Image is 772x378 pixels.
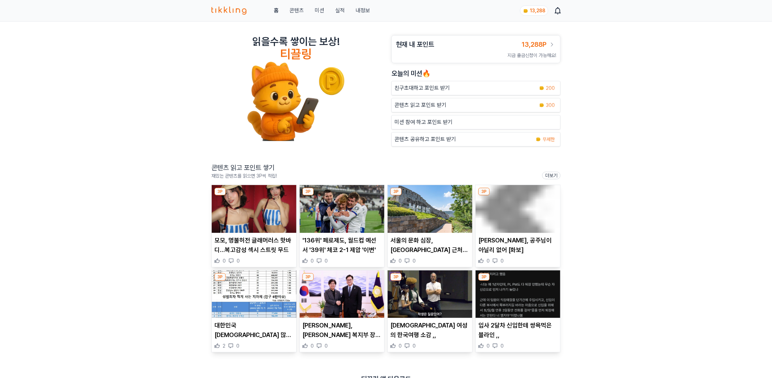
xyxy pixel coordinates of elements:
span: 0 [413,257,416,264]
img: 티끌링 [211,6,247,15]
div: 3P 입사 2달차 신입한테 쌍욕먹은 블라인 ,, 입사 2달차 신입한테 쌍욕먹은 블라인 ,, 0 0 [475,270,561,353]
div: 3P [302,188,314,195]
h2: 오늘의 미션🔥 [391,69,561,78]
p: 미션 참여 하고 포인트 받기 [395,118,452,126]
button: 미션 참여 하고 포인트 받기 [391,115,561,129]
p: 서울의 문화 심장, [GEOGRAPHIC_DATA] 근처에서 찾은 예술과 미식의 향기 [390,236,470,255]
span: 0 [399,257,402,264]
a: 콘텐츠 공유하고 포인트 받기 coin 무제한 [391,132,561,146]
p: 콘텐츠 읽고 포인트 받기 [395,101,446,109]
div: 3P [478,188,490,195]
img: '136위' 페로제도, 월드컵 예선서 '39위' 체코 2-1 제압 '이변' [300,185,384,233]
img: 모모, 명불허전 글래머러스 핫바디…복고감성 섹시 스트릿 무드 [212,185,296,233]
span: 0 [413,342,416,349]
span: 0 [487,342,490,349]
div: 3P 서울의 문화 심장, 종로 낙산공원 근처에서 찾은 예술과 미식의 향기 서울의 문화 심장, [GEOGRAPHIC_DATA] 근처에서 찾은 예술과 미식의 향기 0 0 [387,185,473,267]
p: 재밌는 콘텐츠를 읽으면 3P씩 적립! [211,172,277,179]
span: 0 [501,257,504,264]
span: 0 [311,342,314,349]
p: 친구초대하고 포인트 받기 [395,84,450,92]
div: 3P 우원식, 정은경 복지부 장관 접견…"건강·복지 강화 앞장서 주길" [PERSON_NAME], [PERSON_NAME] 복지부 장관 접견…"건강·복지 강화 앞장서 주길" 0 0 [299,270,385,353]
div: 3P [214,188,226,195]
div: 3P [390,188,402,195]
span: 13,288 [530,8,545,13]
span: 2 [223,342,225,349]
span: 0 [237,257,240,264]
p: [DEMOGRAPHIC_DATA] 여성의 한국여행 소감 ,, [390,321,470,340]
span: 0 [325,342,328,349]
img: coin [539,85,545,91]
div: 3P [390,273,402,281]
a: 콘텐츠 [289,6,304,15]
span: 0 [501,342,504,349]
h4: 티끌링 [280,47,312,61]
span: 300 [546,102,555,109]
p: '136위' 페로제도, 월드컵 예선서 '39위' 체코 2-1 제압 '이변' [302,236,382,255]
h2: 콘텐츠 읽고 포인트 쌓기 [211,163,277,172]
img: 입사 2달차 신입한테 쌍욕먹은 블라인 ,, [476,270,560,318]
span: 0 [311,257,314,264]
img: coin [536,137,541,142]
a: 13,288P [522,40,556,49]
img: 대한민국 성범죄자 많이 사는 동네 ,, [212,270,296,318]
div: 3P 흑인 여성의 한국여행 소감 ,, [DEMOGRAPHIC_DATA] 여성의 한국여행 소감 ,, 0 0 [387,270,473,353]
p: [PERSON_NAME], 공주님이 아닐리 없어 [화보] [478,236,558,255]
div: 3P [302,273,314,281]
div: 3P [478,273,490,281]
img: 장원영, 공주님이 아닐리 없어 [화보] [476,185,560,233]
span: 0 [236,342,239,349]
p: 입사 2달차 신입한테 쌍욕먹은 블라인 ,, [478,321,558,340]
div: 3P '136위' 페로제도, 월드컵 예선서 '39위' 체코 2-1 제압 '이변' '136위' 페로제도, 월드컵 예선서 '39위' 체코 2-1 제압 '이변' 0 0 [299,185,385,267]
h3: 현재 내 포인트 [396,40,434,49]
div: 3P 대한민국 성범죄자 많이 사는 동네 ,, 대한민국 [DEMOGRAPHIC_DATA] 많이 사는 동네 ,, 2 0 [211,270,297,353]
a: 더보기 [542,172,561,179]
span: 0 [325,257,328,264]
p: 모모, 명불허전 글래머러스 핫바디…복고감성 섹시 스트릿 무드 [214,236,294,255]
img: coin [523,8,529,14]
a: 내정보 [356,6,370,15]
div: 3P 장원영, 공주님이 아닐리 없어 [화보] [PERSON_NAME], 공주님이 아닐리 없어 [화보] 0 0 [475,185,561,267]
img: coin [539,102,545,108]
span: 0 [487,257,490,264]
a: 실적 [335,6,345,15]
h2: 읽을수록 쌓이는 보상! [252,35,340,47]
img: 우원식, 정은경 복지부 장관 접견…"건강·복지 강화 앞장서 주길" [300,270,384,318]
img: 서울의 문화 심장, 종로 낙산공원 근처에서 찾은 예술과 미식의 향기 [388,185,472,233]
span: 지금 출금신청이 가능해요! [507,53,556,58]
img: tikkling_character [247,61,345,141]
p: 대한민국 [DEMOGRAPHIC_DATA] 많이 사는 동네 ,, [214,321,294,340]
p: 콘텐츠 공유하고 포인트 받기 [395,135,456,143]
a: coin 13,288 [520,5,547,16]
img: 흑인 여성의 한국여행 소감 ,, [388,270,472,318]
span: 0 [399,342,402,349]
div: 3P 모모, 명불허전 글래머러스 핫바디…복고감성 섹시 스트릿 무드 모모, 명불허전 글래머러스 핫바디…복고감성 섹시 스트릿 무드 0 0 [211,185,297,267]
span: 무제한 [543,136,555,143]
a: 홈 [274,6,279,15]
span: 13,288P [522,40,547,48]
button: 친구초대하고 포인트 받기 coin 200 [391,81,561,95]
p: [PERSON_NAME], [PERSON_NAME] 복지부 장관 접견…"건강·복지 강화 앞장서 주길" [302,321,382,340]
span: 200 [546,85,555,92]
a: 콘텐츠 읽고 포인트 받기 coin 300 [391,98,561,112]
div: 3P [214,273,226,281]
span: 0 [223,257,226,264]
button: 미션 [315,6,324,15]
